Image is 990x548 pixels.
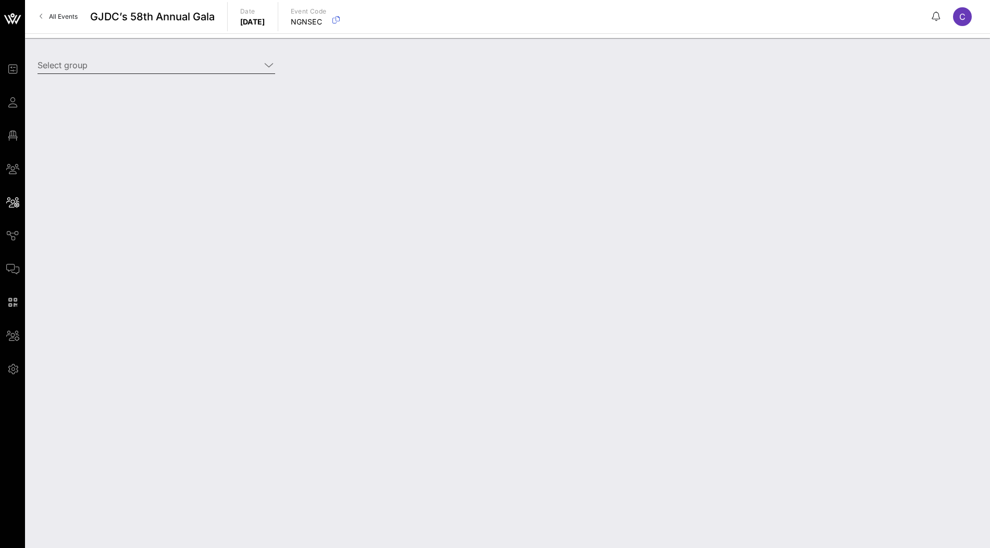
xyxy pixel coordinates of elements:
[959,11,966,22] span: C
[240,6,265,17] p: Date
[953,7,972,26] div: C
[33,8,84,25] a: All Events
[240,17,265,27] p: [DATE]
[90,9,215,24] span: GJDC’s 58th Annual Gala
[49,13,78,20] span: All Events
[291,17,327,27] p: NGNSEC
[291,6,327,17] p: Event Code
